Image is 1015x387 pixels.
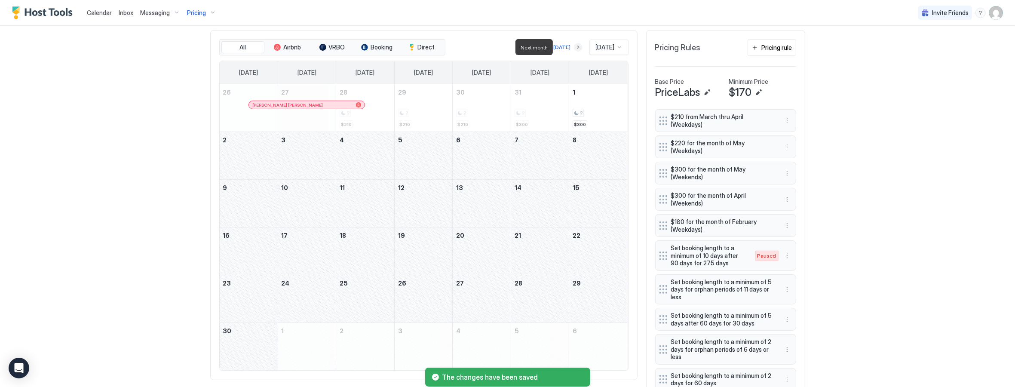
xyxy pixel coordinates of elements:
a: November 22, 2025 [569,227,627,243]
div: menu [782,116,792,126]
span: $300 for the month of May (Weekends) [671,166,773,181]
a: November 9, 2025 [220,180,278,196]
div: Set booking length to a minimum of 5 days after 60 days for 30 days menu [655,308,796,331]
button: Direct [400,41,443,53]
span: 12 [398,184,405,191]
a: November 21, 2025 [511,227,569,243]
td: November 15, 2025 [569,180,628,227]
button: More options [782,168,792,178]
a: Monday [289,61,325,84]
span: The changes have been saved [442,373,583,381]
a: Saturday [580,61,616,84]
button: VRBO [311,41,354,53]
span: Pricing [187,9,206,17]
span: $300 for the month of April (Weekends) [671,192,773,207]
span: [DATE] [414,69,433,77]
span: Set booking length to a minimum of 5 days for orphan periods of 11 days or less [671,278,773,301]
div: [DATE] [554,43,571,51]
span: 27 [456,279,464,287]
a: November 30, 2025 [220,323,278,339]
a: November 3, 2025 [278,132,336,148]
a: November 26, 2025 [395,275,453,291]
div: Open Intercom Messenger [9,358,29,378]
a: Friday [522,61,558,84]
a: November 10, 2025 [278,180,336,196]
td: November 3, 2025 [278,132,336,180]
a: November 28, 2025 [511,275,569,291]
span: 23 [223,279,231,287]
span: [DATE] [472,69,491,77]
div: Pricing rule [762,43,792,52]
span: 9 [223,184,227,191]
button: More options [782,221,792,231]
span: Set booking length to a minimum of 10 days after 90 days for 275 days [671,244,747,267]
button: More options [782,314,792,325]
a: December 4, 2025 [453,323,511,339]
span: 18 [340,232,346,239]
span: 17 [282,232,288,239]
span: 1 [573,89,575,96]
span: 20 [456,232,464,239]
span: 4 [340,136,344,144]
a: November 7, 2025 [511,132,569,148]
td: December 3, 2025 [394,323,453,371]
span: PriceLabs [655,86,700,99]
a: Inbox [119,8,133,17]
div: menu [975,8,986,18]
button: More options [782,344,792,355]
span: Booking [371,43,393,51]
td: December 6, 2025 [569,323,628,371]
button: Airbnb [266,41,309,53]
a: November 13, 2025 [453,180,511,196]
span: Set booking length to a minimum of 2 days for orphan periods of 6 days or less [671,338,773,361]
a: October 29, 2025 [395,84,453,100]
td: November 16, 2025 [220,227,278,275]
td: November 9, 2025 [220,180,278,227]
span: 31 [515,89,521,96]
span: Next month [521,44,548,51]
span: [DATE] [239,69,258,77]
td: October 27, 2025 [278,84,336,132]
span: 5 [398,136,402,144]
span: $220 for the month of May (Weekdays) [671,139,773,154]
span: 13 [456,184,463,191]
span: 8 [573,136,576,144]
a: October 27, 2025 [278,84,336,100]
a: December 3, 2025 [395,323,453,339]
td: November 17, 2025 [278,227,336,275]
a: Host Tools Logo [12,6,77,19]
span: 2 [580,110,583,116]
a: November 16, 2025 [220,227,278,243]
div: Set booking length to a minimum of 2 days for orphan periods of 6 days or less menu [655,334,796,365]
a: November 8, 2025 [569,132,627,148]
td: November 28, 2025 [511,275,569,323]
a: Tuesday [347,61,383,84]
span: 11 [340,184,345,191]
span: [DATE] [589,69,608,77]
span: Calendar [87,9,112,16]
td: November 14, 2025 [511,180,569,227]
div: menu [782,168,792,178]
a: Wednesday [405,61,442,84]
td: November 11, 2025 [336,180,395,227]
span: 3 [282,136,286,144]
span: 30 [456,89,465,96]
td: November 27, 2025 [453,275,511,323]
a: November 14, 2025 [511,180,569,196]
span: Pricing Rules [655,43,701,53]
a: November 23, 2025 [220,275,278,291]
span: VRBO [329,43,345,51]
span: Base Price [655,78,684,86]
td: November 10, 2025 [278,180,336,227]
a: Thursday [464,61,500,84]
span: 7 [515,136,518,144]
a: November 15, 2025 [569,180,627,196]
td: November 19, 2025 [394,227,453,275]
td: November 25, 2025 [336,275,395,323]
td: November 8, 2025 [569,132,628,180]
span: All [239,43,246,51]
span: 26 [223,89,231,96]
td: November 21, 2025 [511,227,569,275]
td: November 6, 2025 [453,132,511,180]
